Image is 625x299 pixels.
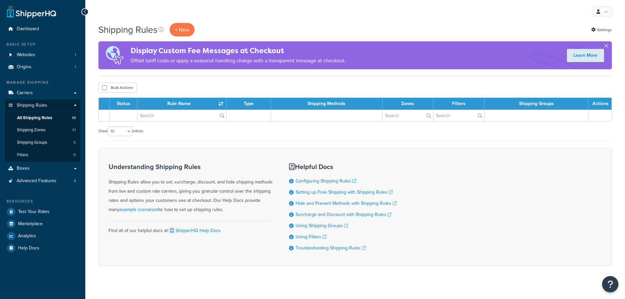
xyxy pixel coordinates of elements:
[5,49,80,61] a: Websites 1
[5,42,80,47] div: Basic Setup
[5,242,80,254] a: Help Docs
[5,149,80,161] a: Filters 11
[18,209,50,215] span: Test Your Rates
[17,26,39,32] span: Dashboard
[74,178,76,184] span: 4
[109,163,273,170] h3: Understanding Shipping Rules
[589,98,612,110] th: Actions
[296,211,391,218] a: Surcharge and Discount with Shipping Rules
[5,23,80,35] a: Dashboard
[5,124,80,136] li: Shipping Zones
[17,115,52,121] span: All Shipping Rules
[119,206,157,213] a: example scenarios
[17,90,33,96] span: Carriers
[5,124,80,136] a: Shipping Zones 31
[75,52,76,58] span: 1
[18,221,43,227] span: Marketplace
[5,80,80,85] div: Manage Shipping
[296,200,397,207] a: Hide and Prevent Methods with Shipping Rules
[296,233,326,240] a: Using Filters
[7,5,56,18] a: ShipperHQ Home
[433,98,485,110] th: Filters
[131,56,346,65] p: Offset tariff costs or apply a seasonal handling charge with a transparent message at checkout.
[98,126,143,136] label: Show entries
[5,137,80,149] li: Shipping Groups
[17,64,31,70] span: Origins
[567,49,604,62] a: Learn More
[137,110,226,121] input: Search
[17,103,47,108] span: Shipping Rules
[5,206,80,218] a: Test Your Rates
[602,276,618,292] button: Open Resource Center
[17,127,46,133] span: Shipping Zones
[296,178,356,184] a: Configuring Shipping Rules
[72,115,76,121] span: 19
[5,49,80,61] li: Websites
[5,61,80,73] li: Origins
[17,152,28,158] span: Filters
[72,127,76,133] span: 31
[17,166,30,171] span: Boxes
[73,140,76,145] span: 5
[75,64,76,70] span: 1
[17,178,56,184] span: Advanced Features
[5,199,80,204] div: Resources
[591,25,612,34] a: Settings
[18,246,39,251] span: Help Docs
[5,61,80,73] a: Origins 1
[5,137,80,149] a: Shipping Groups 5
[98,23,157,36] h1: Shipping Rules
[5,112,80,124] li: All Shipping Rules
[109,221,273,235] div: Find all of our helpful docs at:
[73,152,76,158] span: 11
[98,41,131,69] img: duties-banner-06bc72dcb5fe05cb3f9472aba00be2ae8eb53ab6f0d8bb03d382ba314ac3c341.png
[5,175,80,187] a: Advanced Features 4
[5,99,80,162] li: Shipping Rules
[170,23,195,36] p: + New
[296,245,366,251] a: Troubleshooting Shipping Rules
[296,222,348,229] a: Using Shipping Groups
[137,98,227,110] th: Rule Name
[5,175,80,187] li: Advanced Features
[5,149,80,161] li: Filters
[5,87,80,99] a: Carriers
[17,140,47,145] span: Shipping Groups
[5,230,80,242] a: Analytics
[131,45,346,56] h4: Display Custom Fee Messages at Checkout
[5,112,80,124] a: All Shipping Rules 19
[383,98,433,110] th: Zones
[5,218,80,230] a: Marketplace
[17,52,35,58] span: Websites
[433,110,484,121] input: Search
[110,98,137,110] th: Status
[485,98,589,110] th: Shipping Groups
[296,189,393,196] a: Setting up Free Shipping with Shipping Rules
[109,163,273,214] div: Shipping Rules allow you to set, surcharge, discount, and hide shipping methods from live and cus...
[5,99,80,112] a: Shipping Rules
[5,162,80,175] a: Boxes
[383,110,433,121] input: Search
[289,163,397,170] h3: Helpful Docs
[98,83,137,93] button: Bulk Actions
[169,227,221,234] a: ShipperHQ Help Docs
[227,98,271,110] th: Type
[108,126,132,136] select: Showentries
[18,233,36,239] span: Analytics
[271,98,383,110] th: Shipping Methods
